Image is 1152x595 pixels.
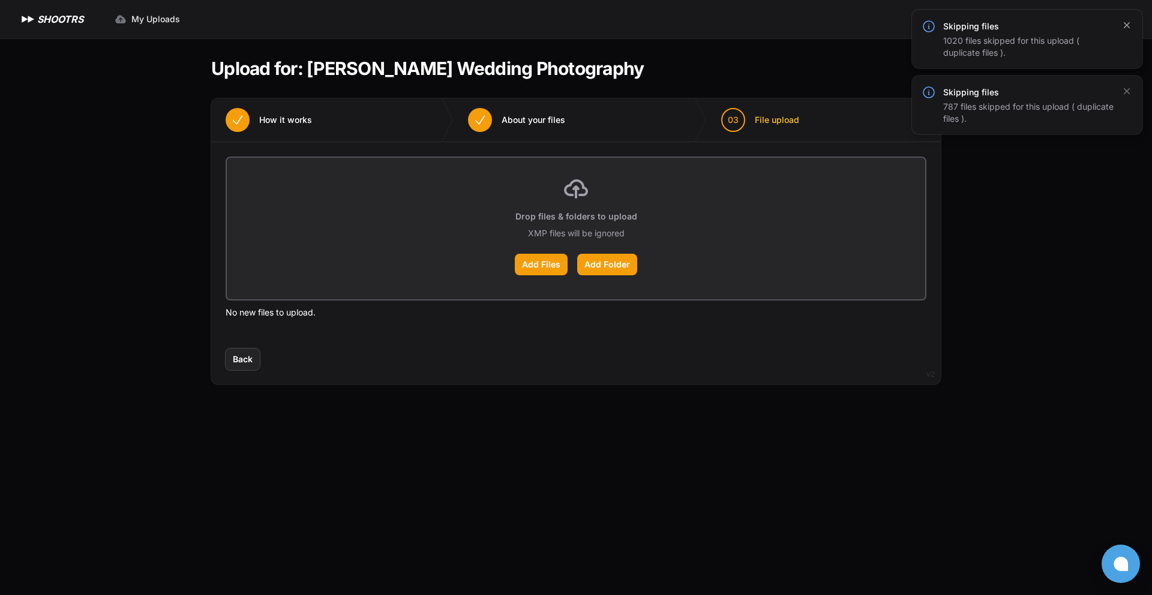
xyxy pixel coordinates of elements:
[515,211,637,223] p: Drop files & folders to upload
[226,305,926,320] p: No new files to upload.
[707,98,814,142] button: 03 File upload
[926,367,935,381] div: v2
[943,86,1114,98] h3: Skipping files
[259,114,312,126] span: How it works
[233,353,253,365] span: Back
[943,20,1114,32] h3: Skipping files
[211,58,644,79] h1: Upload for: [PERSON_NAME] Wedding Photography
[211,98,326,142] button: How it works
[107,8,187,30] a: My Uploads
[502,114,565,126] span: About your files
[515,254,568,275] label: Add Files
[1102,545,1140,583] button: Open chat window
[37,12,83,26] h1: SHOOTRS
[226,348,260,370] button: Back
[577,254,637,275] label: Add Folder
[943,101,1114,125] div: 787 files skipped for this upload ( duplicate files ).
[728,114,739,126] span: 03
[755,114,799,126] span: File upload
[454,98,580,142] button: About your files
[19,12,37,26] img: SHOOTRS
[19,12,83,26] a: SHOOTRS SHOOTRS
[131,13,180,25] span: My Uploads
[528,227,625,239] p: XMP files will be ignored
[943,35,1114,59] div: 1020 files skipped for this upload ( duplicate files ).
